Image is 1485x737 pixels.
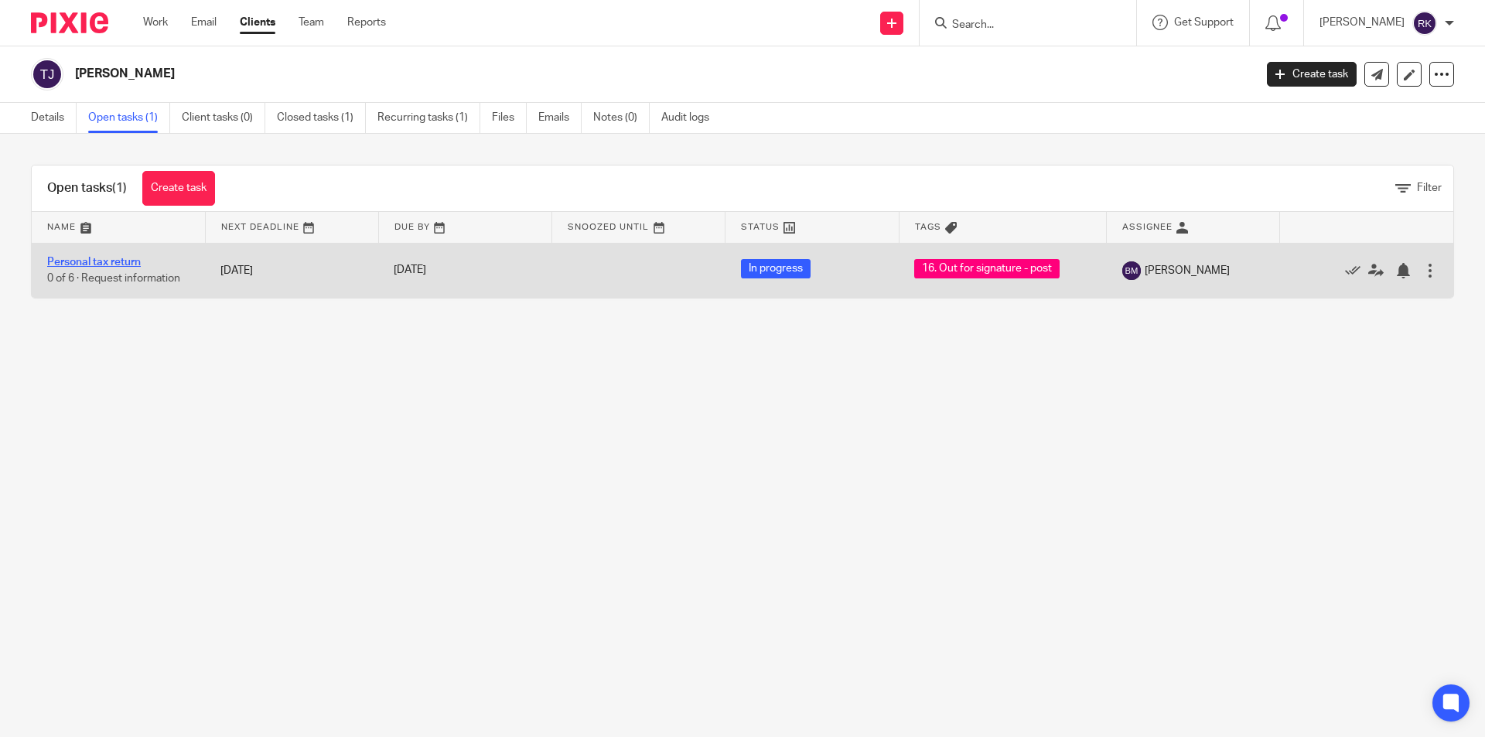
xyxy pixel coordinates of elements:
span: In progress [741,259,811,278]
h1: Open tasks [47,180,127,196]
a: Clients [240,15,275,30]
span: [DATE] [394,265,426,276]
span: [PERSON_NAME] [1145,263,1230,278]
span: 16. Out for signature - post [914,259,1060,278]
a: Audit logs [661,103,721,133]
img: svg%3E [1412,11,1437,36]
a: Details [31,103,77,133]
a: Recurring tasks (1) [377,103,480,133]
a: Mark as done [1345,263,1368,278]
span: Snoozed Until [568,223,649,231]
a: Work [143,15,168,30]
span: Status [741,223,780,231]
img: svg%3E [1122,261,1141,280]
a: Create task [142,171,215,206]
td: [DATE] [205,243,378,298]
span: Get Support [1174,17,1234,28]
a: Notes (0) [593,103,650,133]
span: 0 of 6 · Request information [47,273,180,284]
a: Emails [538,103,582,133]
span: (1) [112,182,127,194]
a: Reports [347,15,386,30]
a: Client tasks (0) [182,103,265,133]
a: Open tasks (1) [88,103,170,133]
span: Filter [1417,183,1442,193]
h2: [PERSON_NAME] [75,66,1010,82]
a: Create task [1267,62,1357,87]
a: Closed tasks (1) [277,103,366,133]
span: Tags [915,223,941,231]
a: Files [492,103,527,133]
img: svg%3E [31,58,63,90]
img: Pixie [31,12,108,33]
a: Personal tax return [47,257,141,268]
a: Email [191,15,217,30]
a: Team [299,15,324,30]
input: Search [951,19,1090,32]
p: [PERSON_NAME] [1319,15,1405,30]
